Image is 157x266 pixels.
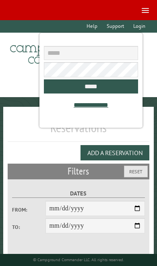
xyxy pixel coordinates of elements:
[8,164,149,179] h2: Filters
[12,206,45,214] label: From:
[129,20,149,33] a: Login
[8,120,149,142] h1: Reservations
[83,20,101,33] a: Help
[8,36,108,67] img: Campground Commander
[81,145,149,160] button: Add a Reservation
[33,257,124,262] small: © Campground Commander LLC. All rights reserved.
[12,223,45,231] label: To:
[12,189,145,198] label: Dates
[103,20,128,33] a: Support
[124,166,148,177] button: Reset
